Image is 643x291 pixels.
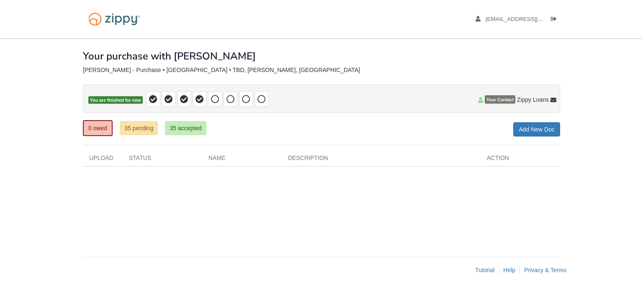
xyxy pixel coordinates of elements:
[481,154,560,166] div: Action
[83,8,145,30] img: Logo
[282,154,481,166] div: Description
[83,120,113,136] a: 0 owed
[120,121,158,135] a: 35 pending
[513,122,560,136] a: Add New Doc
[123,154,202,166] div: Status
[83,67,560,74] div: [PERSON_NAME] - Purchase • [GEOGRAPHIC_DATA] • TBD, [PERSON_NAME], [GEOGRAPHIC_DATA]
[485,95,515,104] span: Your Contact
[475,267,494,273] a: Tutorial
[476,16,581,24] a: edit profile
[551,16,560,24] a: Log out
[88,96,143,104] span: You are finished for now
[83,154,123,166] div: Upload
[486,16,581,22] span: gailwrona52@gmail.com
[524,267,566,273] a: Privacy & Terms
[503,267,515,273] a: Help
[83,51,256,62] h1: Your purchase with [PERSON_NAME]
[165,121,206,135] a: 35 accepted
[517,95,549,104] span: Zippy Loans
[202,154,282,166] div: Name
